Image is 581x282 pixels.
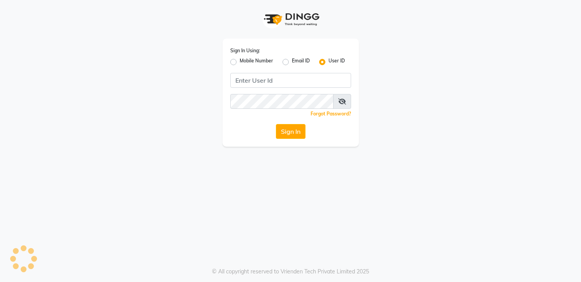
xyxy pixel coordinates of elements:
label: Email ID [292,57,310,67]
a: Forgot Password? [311,111,351,117]
button: Sign In [276,124,306,139]
label: Sign In Using: [230,47,260,54]
label: Mobile Number [240,57,273,67]
img: logo1.svg [260,8,322,31]
input: Username [230,73,351,88]
input: Username [230,94,334,109]
label: User ID [328,57,345,67]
